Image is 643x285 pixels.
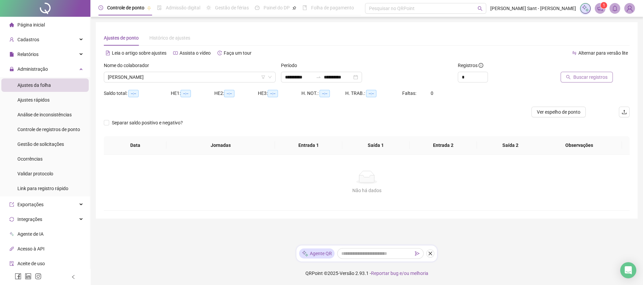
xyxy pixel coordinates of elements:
span: api [9,246,14,251]
span: Leia o artigo sobre ajustes [112,50,166,56]
button: Ver espelho de ponto [531,107,586,117]
span: Agente de IA [17,231,44,237]
span: pushpin [147,6,151,10]
th: Entrada 2 [410,136,477,155]
span: linkedin [25,273,31,280]
footer: QRPoint © 2025 - 2.93.1 - [90,262,643,285]
span: Separar saldo positivo e negativo? [109,119,186,126]
span: sun [206,5,211,10]
div: Open Intercom Messenger [620,262,636,278]
span: Buscar registros [573,73,608,81]
span: Ocorrências [17,156,43,162]
div: HE 1: [171,90,214,97]
th: Saída 1 [342,136,410,155]
span: sync [9,217,14,222]
span: Registros [458,62,483,69]
span: VITORIA CAMARA ASSIS [108,72,272,82]
span: file [9,52,14,57]
div: H. NOT.: [301,90,345,97]
th: Observações [537,136,622,155]
span: swap-right [316,74,321,80]
span: Ajustes da folha [17,82,51,88]
span: Análise de inconsistências [17,112,72,117]
div: H. TRAB.: [345,90,402,97]
span: --:-- [366,90,376,97]
span: down [268,75,272,79]
span: 1 [603,3,605,8]
span: Gestão de férias [215,5,249,10]
span: file-text [105,51,110,55]
span: instagram [35,273,42,280]
span: audit [9,261,14,266]
span: Link para registro rápido [17,186,68,191]
span: Histórico de ajustes [149,35,190,41]
span: Administração [17,66,48,72]
div: Agente QR [299,248,335,259]
span: close [428,251,433,256]
span: Versão [340,271,354,276]
span: home [9,22,14,27]
span: book [302,5,307,10]
span: search [478,6,483,11]
span: Admissão digital [166,5,200,10]
span: export [9,202,14,207]
span: Integrações [17,217,42,222]
span: 0 [431,91,433,96]
th: Saída 2 [477,136,544,155]
span: Relatórios [17,52,39,57]
img: 8439 [625,3,635,13]
span: search [566,75,571,79]
span: Reportar bug e/ou melhoria [371,271,428,276]
span: bell [612,5,618,11]
div: Não há dados [112,187,622,194]
label: Período [281,62,301,69]
span: --:-- [319,90,330,97]
span: send [415,251,420,256]
img: sparkle-icon.fc2bf0ac1784a2077858766a79e2daf3.svg [302,250,308,257]
span: Validar protocolo [17,171,53,176]
span: Painel do DP [264,5,290,10]
span: notification [597,5,603,11]
div: HE 2: [214,90,258,97]
span: Assista o vídeo [180,50,211,56]
span: pushpin [292,6,296,10]
span: Observações [542,141,617,149]
span: Ver espelho de ponto [537,108,580,116]
span: --:-- [268,90,278,97]
button: Buscar registros [561,72,613,82]
span: history [217,51,222,55]
span: Controle de ponto [107,5,144,10]
span: Folha de pagamento [311,5,354,10]
div: HE 3: [258,90,301,97]
th: Entrada 1 [275,136,342,155]
span: dashboard [255,5,260,10]
span: Gestão de solicitações [17,141,64,147]
span: Alternar para versão lite [578,50,628,56]
span: clock-circle [98,5,103,10]
span: Acesso à API [17,246,45,251]
span: lock [9,67,14,71]
span: file-done [157,5,162,10]
span: --:-- [181,90,191,97]
img: sparkle-icon.fc2bf0ac1784a2077858766a79e2daf3.svg [582,5,589,12]
span: user-add [9,37,14,42]
span: info-circle [479,63,483,68]
sup: 1 [600,2,607,9]
span: Cadastros [17,37,39,42]
span: --:-- [224,90,234,97]
span: Faça um tour [224,50,252,56]
div: Saldo total: [104,90,171,97]
span: facebook [15,273,21,280]
span: Ajustes rápidos [17,97,50,103]
span: [PERSON_NAME] Sant - [PERSON_NAME] [490,5,576,12]
span: Exportações [17,202,44,207]
label: Nome do colaborador [104,62,153,69]
span: left [71,275,76,279]
span: Ajustes de ponto [104,35,139,41]
span: Página inicial [17,22,45,27]
span: Faltas: [402,91,417,96]
span: swap [572,51,577,55]
span: --:-- [128,90,139,97]
span: to [316,74,321,80]
span: upload [622,109,627,115]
